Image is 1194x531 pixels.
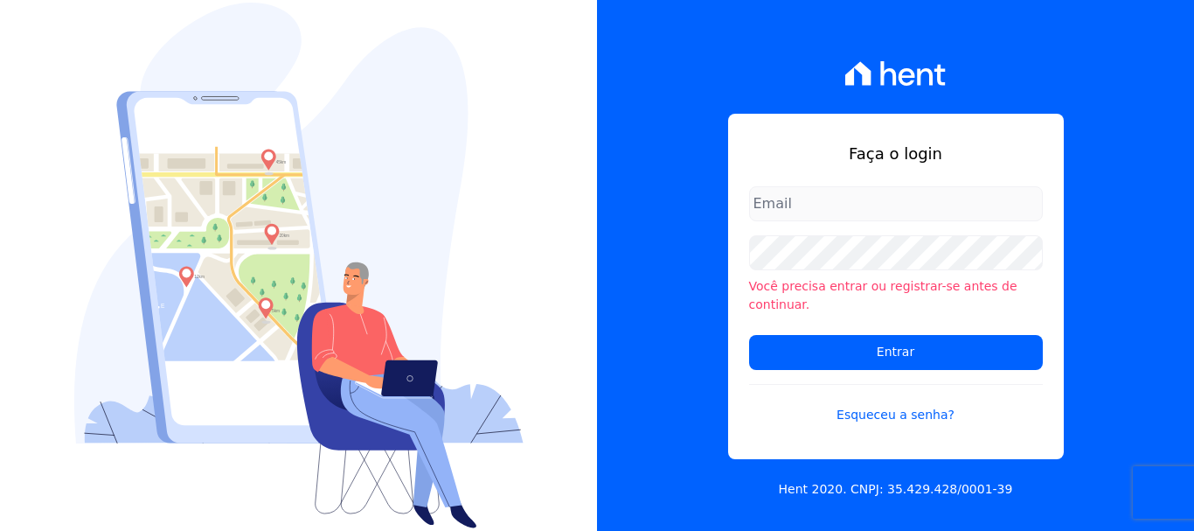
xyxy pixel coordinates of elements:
[779,480,1013,499] p: Hent 2020. CNPJ: 35.429.428/0001-39
[749,335,1043,370] input: Entrar
[74,3,524,528] img: Login
[749,142,1043,165] h1: Faça o login
[749,277,1043,314] li: Você precisa entrar ou registrar-se antes de continuar.
[749,384,1043,424] a: Esqueceu a senha?
[749,186,1043,221] input: Email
